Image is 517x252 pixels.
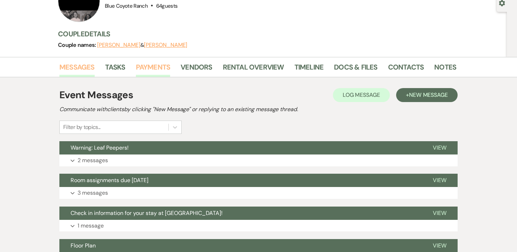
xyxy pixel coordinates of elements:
[58,41,97,49] span: Couple names:
[105,2,148,9] span: Blue Coyote Ranch
[59,62,95,77] a: Messages
[343,91,380,99] span: Log Message
[334,62,377,77] a: Docs & Files
[156,2,178,9] span: 64 guests
[58,29,449,39] h3: Couple Details
[59,141,422,154] button: Warning: Leaf Peepers!
[388,62,424,77] a: Contacts
[63,123,101,131] div: Filter by topics...
[433,209,446,217] span: View
[97,42,187,49] span: &
[71,177,148,184] span: Room assignments due [DATE]
[59,207,422,220] button: Check in information for your stay at [GEOGRAPHIC_DATA]!
[223,62,284,77] a: Rental Overview
[59,174,422,187] button: Room assignments due [DATE]
[78,188,108,197] p: 3 messages
[422,141,458,154] button: View
[409,91,448,99] span: New Message
[71,242,96,249] span: Floor Plan
[433,177,446,184] span: View
[422,207,458,220] button: View
[433,242,446,249] span: View
[71,209,223,217] span: Check in information for your stay at [GEOGRAPHIC_DATA]!
[59,154,458,166] button: 2 messages
[59,105,458,114] h2: Communicate with clients by clicking "New Message" or replying to an existing message thread.
[59,187,458,199] button: 3 messages
[78,156,108,165] p: 2 messages
[422,174,458,187] button: View
[144,42,187,48] button: [PERSON_NAME]
[59,220,458,232] button: 1 message
[59,88,133,102] h1: Event Messages
[181,62,212,77] a: Vendors
[97,42,140,48] button: [PERSON_NAME]
[396,88,458,102] button: +New Message
[433,144,446,151] span: View
[434,62,456,77] a: Notes
[105,62,125,77] a: Tasks
[71,144,129,151] span: Warning: Leaf Peepers!
[294,62,324,77] a: Timeline
[78,221,104,230] p: 1 message
[136,62,170,77] a: Payments
[333,88,390,102] button: Log Message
